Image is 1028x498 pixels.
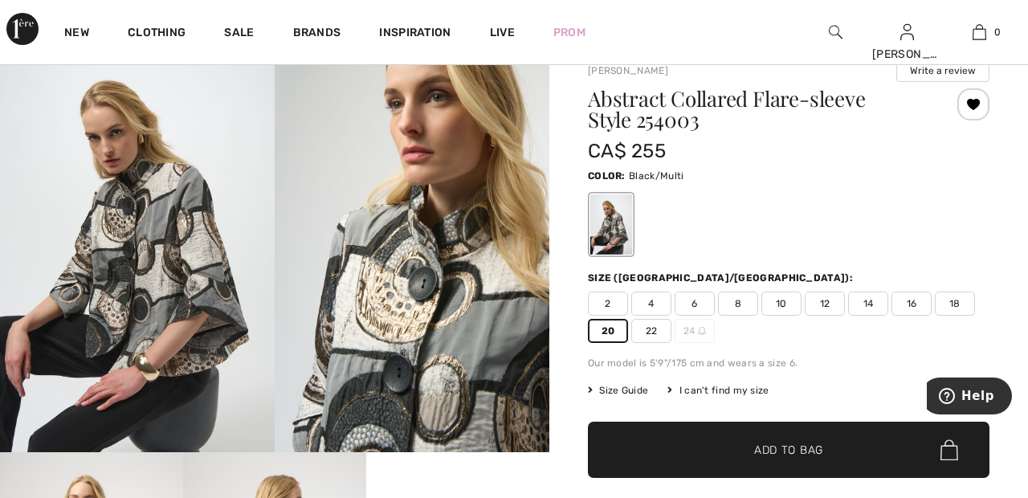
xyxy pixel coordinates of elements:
[761,292,802,316] span: 10
[224,26,254,43] a: Sale
[994,25,1001,39] span: 0
[675,292,715,316] span: 6
[896,59,989,82] button: Write a review
[754,442,823,459] span: Add to Bag
[848,292,888,316] span: 14
[588,383,648,398] span: Size Guide
[629,170,683,182] span: Black/Multi
[490,24,515,41] a: Live
[588,422,989,478] button: Add to Bag
[588,271,856,285] div: Size ([GEOGRAPHIC_DATA]/[GEOGRAPHIC_DATA]):
[588,170,626,182] span: Color:
[675,319,715,343] span: 24
[588,319,628,343] span: 20
[275,40,549,452] img: Abstract Collared Flare-Sleeve Style 254003. 2
[588,65,668,76] a: [PERSON_NAME]
[698,327,706,335] img: ring-m.svg
[900,24,914,39] a: Sign In
[935,292,975,316] span: 18
[588,88,923,130] h1: Abstract Collared Flare-sleeve Style 254003
[973,22,986,42] img: My Bag
[590,194,632,255] div: Black/Multi
[631,292,671,316] span: 4
[891,292,932,316] span: 16
[927,378,1012,418] iframe: Opens a widget where you can find more information
[718,292,758,316] span: 8
[631,319,671,343] span: 22
[588,356,989,370] div: Our model is 5'9"/175 cm and wears a size 6.
[293,26,341,43] a: Brands
[588,292,628,316] span: 2
[588,140,666,162] span: CA$ 255
[667,383,769,398] div: I can't find my size
[6,13,39,45] img: 1ère Avenue
[940,439,958,460] img: Bag.svg
[872,46,943,63] div: [PERSON_NAME]
[64,26,89,43] a: New
[379,26,451,43] span: Inspiration
[128,26,186,43] a: Clothing
[553,24,585,41] a: Prom
[805,292,845,316] span: 12
[944,22,1014,42] a: 0
[900,22,914,42] img: My Info
[829,22,842,42] img: search the website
